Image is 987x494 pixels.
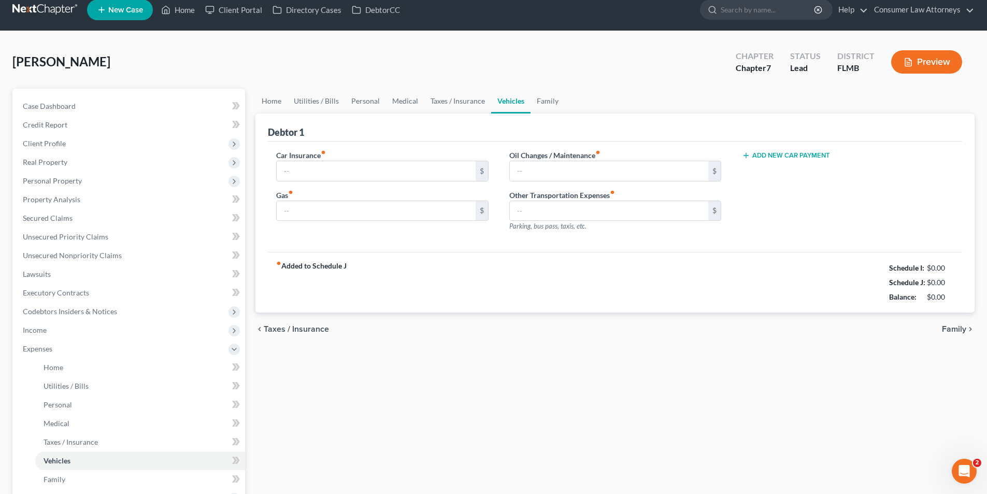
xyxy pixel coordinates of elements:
[531,89,565,114] a: Family
[509,222,587,230] span: Parking, bus pass, taxis, etc.
[942,325,975,333] button: Family chevron_right
[610,190,615,195] i: fiber_manual_record
[386,89,424,114] a: Medical
[108,6,143,14] span: New Case
[790,50,821,62] div: Status
[23,176,82,185] span: Personal Property
[15,228,245,246] a: Unsecured Priority Claims
[345,89,386,114] a: Personal
[276,150,326,161] label: Car Insurance
[347,1,405,19] a: DebtorCC
[255,89,288,114] a: Home
[44,363,63,372] span: Home
[708,161,721,181] div: $
[23,120,67,129] span: Credit Report
[927,292,954,302] div: $0.00
[276,261,281,266] i: fiber_manual_record
[742,151,830,160] button: Add New Car Payment
[424,89,491,114] a: Taxes / Insurance
[927,263,954,273] div: $0.00
[869,1,974,19] a: Consumer Law Attorneys
[973,459,981,467] span: 2
[268,126,304,138] div: Debtor 1
[44,456,70,465] span: Vehicles
[23,158,67,166] span: Real Property
[264,325,329,333] span: Taxes / Insurance
[476,161,488,181] div: $
[255,325,329,333] button: chevron_left Taxes / Insurance
[15,246,245,265] a: Unsecured Nonpriority Claims
[15,97,245,116] a: Case Dashboard
[942,325,966,333] span: Family
[509,150,600,161] label: Oil Changes / Maintenance
[766,63,771,73] span: 7
[952,459,977,484] iframe: Intercom live chat
[833,1,868,19] a: Help
[736,62,774,74] div: Chapter
[476,201,488,221] div: $
[23,270,51,278] span: Lawsuits
[595,150,600,155] i: fiber_manual_record
[321,150,326,155] i: fiber_manual_record
[255,325,264,333] i: chevron_left
[491,89,531,114] a: Vehicles
[927,277,954,288] div: $0.00
[288,89,345,114] a: Utilities / Bills
[23,102,76,110] span: Case Dashboard
[44,437,98,446] span: Taxes / Insurance
[23,344,52,353] span: Expenses
[23,139,66,148] span: Client Profile
[15,190,245,209] a: Property Analysis
[288,190,293,195] i: fiber_manual_record
[276,190,293,201] label: Gas
[23,326,47,334] span: Income
[23,214,73,222] span: Secured Claims
[23,288,89,297] span: Executory Contracts
[510,201,708,221] input: --
[15,116,245,134] a: Credit Report
[12,54,110,69] span: [PERSON_NAME]
[23,251,122,260] span: Unsecured Nonpriority Claims
[267,1,347,19] a: Directory Cases
[35,451,245,470] a: Vehicles
[44,475,65,484] span: Family
[889,263,924,272] strong: Schedule I:
[44,419,69,428] span: Medical
[200,1,267,19] a: Client Portal
[35,377,245,396] a: Utilities / Bills
[736,50,774,62] div: Chapter
[708,201,721,221] div: $
[35,414,245,433] a: Medical
[156,1,200,19] a: Home
[35,470,245,489] a: Family
[277,161,475,181] input: --
[277,201,475,221] input: --
[35,433,245,451] a: Taxes / Insurance
[889,292,917,301] strong: Balance:
[837,62,875,74] div: FLMB
[276,261,347,304] strong: Added to Schedule J
[44,400,72,409] span: Personal
[23,232,108,241] span: Unsecured Priority Claims
[510,161,708,181] input: --
[790,62,821,74] div: Lead
[889,278,925,287] strong: Schedule J:
[44,382,89,390] span: Utilities / Bills
[15,265,245,284] a: Lawsuits
[837,50,875,62] div: District
[35,358,245,377] a: Home
[891,50,962,74] button: Preview
[23,195,80,204] span: Property Analysis
[509,190,615,201] label: Other Transportation Expenses
[15,209,245,228] a: Secured Claims
[35,396,245,414] a: Personal
[966,325,975,333] i: chevron_right
[15,284,245,302] a: Executory Contracts
[23,307,117,316] span: Codebtors Insiders & Notices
